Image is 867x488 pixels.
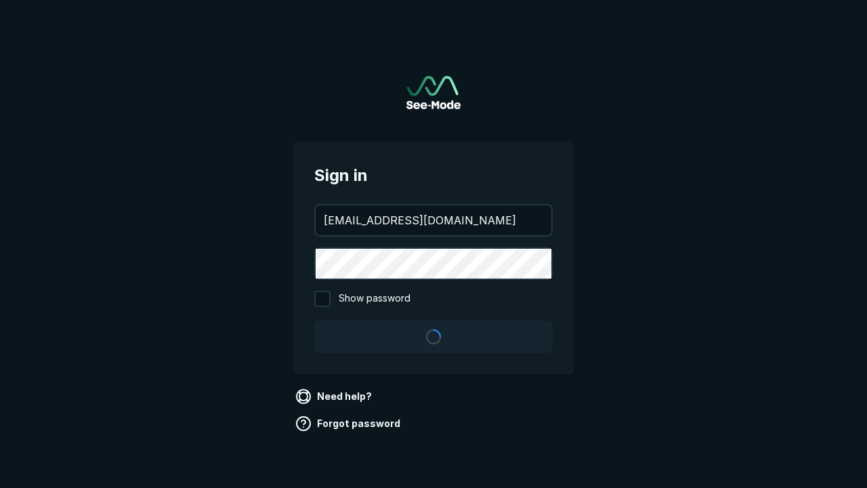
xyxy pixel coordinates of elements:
span: Show password [339,291,410,307]
img: See-Mode Logo [406,76,461,109]
input: your@email.com [316,205,551,235]
a: Need help? [293,386,377,407]
span: Sign in [314,163,553,188]
a: Forgot password [293,413,406,434]
a: Go to sign in [406,76,461,109]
